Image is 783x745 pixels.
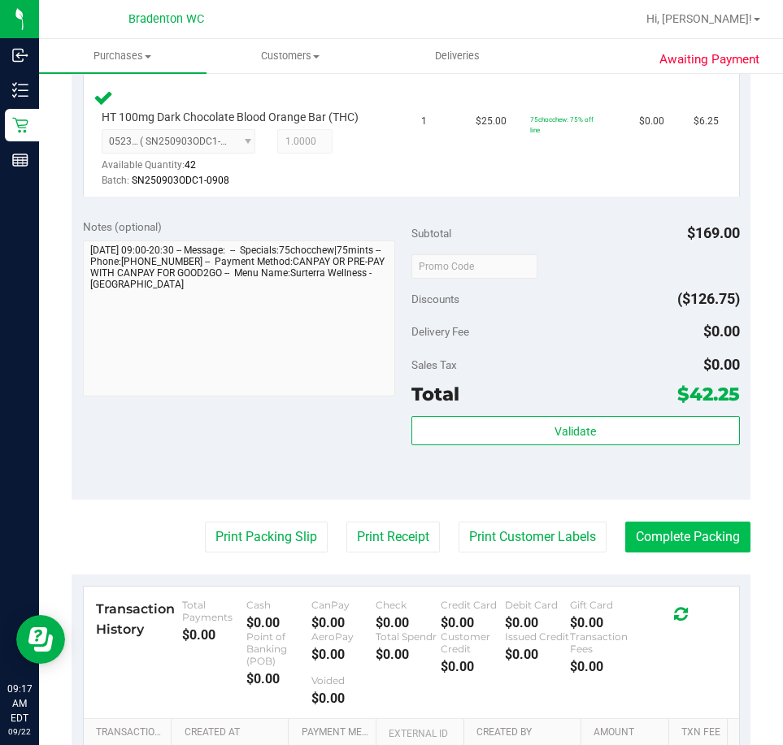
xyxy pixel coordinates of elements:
[411,325,469,338] span: Delivery Fee
[12,117,28,133] inline-svg: Retail
[7,682,32,726] p: 09:17 AM EDT
[83,220,162,233] span: Notes (optional)
[311,599,376,611] div: CanPay
[681,726,720,739] a: Txn Fee
[411,227,451,240] span: Subtotal
[411,254,537,279] input: Promo Code
[411,416,740,445] button: Validate
[646,12,752,25] span: Hi, [PERSON_NAME]!
[659,50,759,69] span: Awaiting Payment
[594,726,662,739] a: Amount
[96,726,165,739] a: Transaction ID
[182,627,247,643] div: $0.00
[625,522,750,552] button: Complete Packing
[441,630,506,655] div: Customer Credit
[376,615,441,630] div: $0.00
[102,175,129,186] span: Batch:
[530,115,594,134] span: 75chocchew: 75% off line
[7,726,32,738] p: 09/22
[376,647,441,662] div: $0.00
[311,674,376,687] div: Voided
[441,659,506,674] div: $0.00
[246,599,311,611] div: Cash
[102,110,359,125] span: HT 100mg Dark Chocolate Blood Orange Bar (THC)
[246,671,311,687] div: $0.00
[246,615,311,630] div: $0.00
[12,82,28,98] inline-svg: Inventory
[476,726,574,739] a: Created By
[207,39,374,73] a: Customers
[185,159,196,171] span: 42
[128,12,204,26] span: Bradenton WC
[505,599,570,611] div: Debit Card
[12,152,28,168] inline-svg: Reports
[376,630,441,643] div: Total Spendr
[677,290,740,307] span: ($126.75)
[459,522,607,552] button: Print Customer Labels
[703,323,740,340] span: $0.00
[411,284,459,314] span: Discounts
[505,647,570,662] div: $0.00
[311,647,376,662] div: $0.00
[570,599,635,611] div: Gift Card
[207,49,373,63] span: Customers
[505,630,570,643] div: Issued Credit
[555,425,596,438] span: Validate
[39,49,207,63] span: Purchases
[441,599,506,611] div: Credit Card
[205,522,328,552] button: Print Packing Slip
[411,358,457,371] span: Sales Tax
[441,615,506,630] div: $0.00
[703,356,740,373] span: $0.00
[132,175,229,186] span: SN250903ODC1-0908
[302,726,370,739] a: Payment Method
[12,47,28,63] inline-svg: Inbound
[694,114,719,129] span: $6.25
[311,615,376,630] div: $0.00
[687,224,740,241] span: $169.00
[16,615,65,664] iframe: Resource center
[639,114,664,129] span: $0.00
[39,39,207,73] a: Purchases
[346,522,440,552] button: Print Receipt
[677,383,740,405] span: $42.25
[246,630,311,667] div: Point of Banking (POB)
[311,630,376,643] div: AeroPay
[185,726,282,739] a: Created At
[411,383,459,405] span: Total
[570,615,635,630] div: $0.00
[182,599,247,623] div: Total Payments
[311,691,376,706] div: $0.00
[376,599,441,611] div: Check
[102,154,263,185] div: Available Quantity:
[570,630,635,655] div: Transaction Fees
[505,615,570,630] div: $0.00
[570,659,635,674] div: $0.00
